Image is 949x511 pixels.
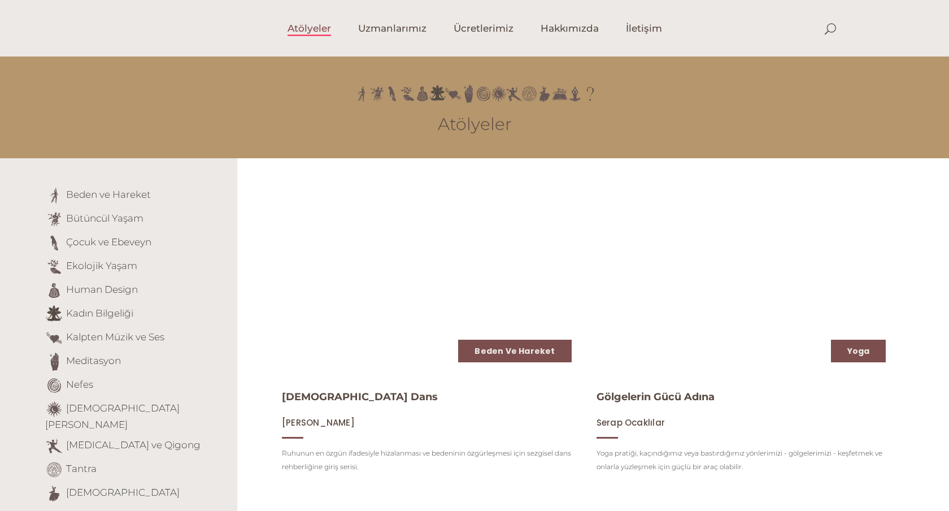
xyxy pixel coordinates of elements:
span: Atölyeler [288,22,331,35]
p: Yoga pratiği, kaçındığımız veya bastırdığımız yönlerimizi - gölgelerimizi - keşfetmek ve onlarla ... [597,447,886,474]
span: Serap Ocaklılar [597,417,665,428]
p: Ruhunun en özgün ifadesiyle hizalanması ve bedeninin özgürleşmesi için sezgisel dans rehberliğine... [282,447,572,474]
a: Meditasyon [66,355,121,366]
a: Beden ve Hareket [474,345,555,357]
a: [PERSON_NAME] [282,417,355,428]
a: [DEMOGRAPHIC_DATA][PERSON_NAME] [45,402,180,430]
a: Yoga [847,345,870,357]
a: Bütüncül Yaşam [66,213,143,224]
span: [PERSON_NAME] [282,417,355,428]
a: Kalpten Müzik ve Ses [66,331,164,343]
a: [DEMOGRAPHIC_DATA] [66,487,180,498]
span: Ücretlerimiz [454,22,513,35]
a: Gölgelerin Gücü Adına [597,391,715,403]
a: [MEDICAL_DATA] ve Qigong [66,439,201,451]
span: İletişim [626,22,662,35]
a: Human Design [66,284,138,295]
a: [DEMOGRAPHIC_DATA] Dans [282,391,438,403]
a: Kadın Bilgeliği [66,308,133,319]
a: Serap Ocaklılar [597,417,665,428]
a: Nefes [66,379,93,390]
a: Beden ve Hareket [66,189,151,200]
a: Tantra [66,463,97,474]
a: Ekolojik Yaşam [66,260,137,271]
a: Çocuk ve Ebeveyn [66,236,151,248]
span: Uzmanlarımız [358,22,426,35]
span: Hakkımızda [541,22,599,35]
